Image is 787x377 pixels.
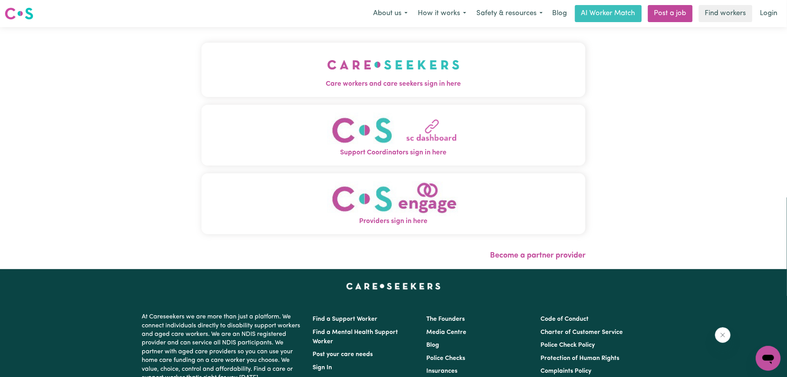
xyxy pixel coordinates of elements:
[368,5,413,22] button: About us
[202,79,586,89] span: Care workers and care seekers sign in here
[313,329,398,345] a: Find a Mental Health Support Worker
[5,5,47,12] span: Need any help?
[715,327,731,343] iframe: Close message
[313,365,332,371] a: Sign In
[5,5,33,22] a: Careseekers logo
[427,316,465,322] a: The Founders
[540,342,595,348] a: Police Check Policy
[548,5,572,22] a: Blog
[346,283,441,289] a: Careseekers home page
[756,5,782,22] a: Login
[540,368,591,374] a: Complaints Policy
[699,5,752,22] a: Find workers
[5,7,33,21] img: Careseekers logo
[471,5,548,22] button: Safety & resources
[648,5,693,22] a: Post a job
[413,5,471,22] button: How it works
[490,252,585,259] a: Become a partner provider
[202,148,586,158] span: Support Coordinators sign in here
[427,329,467,335] a: Media Centre
[540,329,623,335] a: Charter of Customer Service
[202,173,586,234] button: Providers sign in here
[427,355,466,361] a: Police Checks
[540,316,589,322] a: Code of Conduct
[202,105,586,166] button: Support Coordinators sign in here
[756,346,781,371] iframe: Button to launch messaging window
[427,342,440,348] a: Blog
[540,355,619,361] a: Protection of Human Rights
[575,5,642,22] a: AI Worker Match
[202,216,586,227] span: Providers sign in here
[313,316,378,322] a: Find a Support Worker
[313,351,373,358] a: Post your care needs
[427,368,458,374] a: Insurances
[202,43,586,97] button: Care workers and care seekers sign in here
